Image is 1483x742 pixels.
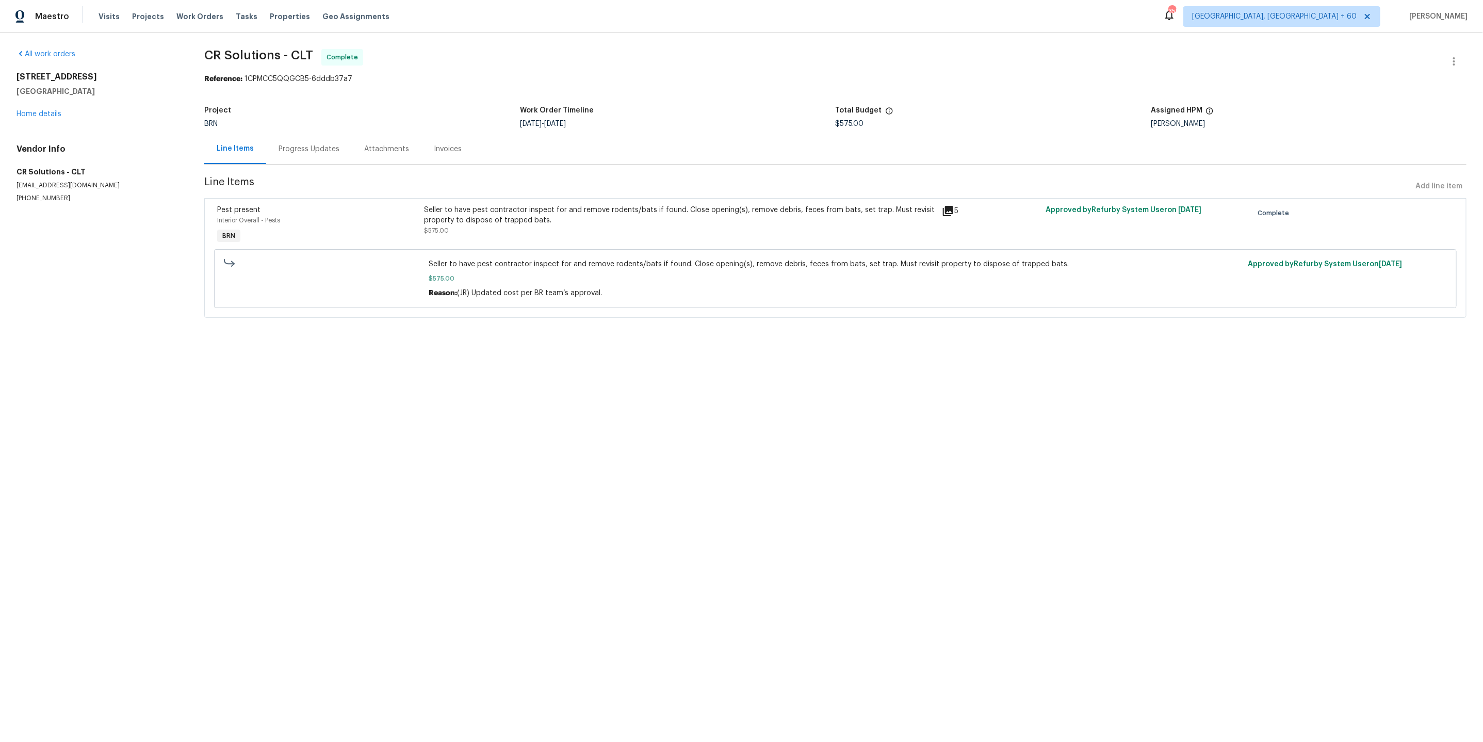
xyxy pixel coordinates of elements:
[17,110,61,118] a: Home details
[1258,208,1293,218] span: Complete
[217,217,280,223] span: Interior Overall - Pests
[17,194,180,203] p: [PHONE_NUMBER]
[425,205,936,225] div: Seller to have pest contractor inspect for and remove rodents/bats if found. Close opening(s), re...
[1192,11,1357,22] span: [GEOGRAPHIC_DATA], [GEOGRAPHIC_DATA] + 60
[520,120,566,127] span: -
[1168,6,1176,17] div: 353
[434,144,462,154] div: Invoices
[544,120,566,127] span: [DATE]
[836,107,882,114] h5: Total Budget
[17,86,180,96] h5: [GEOGRAPHIC_DATA]
[429,273,1242,284] span: $575.00
[885,107,893,120] span: The total cost of line items that have been proposed by Opendoor. This sum includes line items th...
[1046,206,1201,214] span: Approved by Refurby System User on
[218,231,239,241] span: BRN
[520,120,542,127] span: [DATE]
[176,11,223,22] span: Work Orders
[1379,261,1403,268] span: [DATE]
[1205,107,1214,120] span: The hpm assigned to this work order.
[17,167,180,177] h5: CR Solutions - CLT
[217,206,260,214] span: Pest present
[942,205,1039,217] div: 5
[17,181,180,190] p: [EMAIL_ADDRESS][DOMAIN_NAME]
[17,144,180,154] h4: Vendor Info
[17,72,180,82] h2: [STREET_ADDRESS]
[279,144,339,154] div: Progress Updates
[1151,120,1466,127] div: [PERSON_NAME]
[17,51,75,58] a: All work orders
[327,52,362,62] span: Complete
[270,11,310,22] span: Properties
[1405,11,1468,22] span: [PERSON_NAME]
[217,143,254,154] div: Line Items
[457,289,602,297] span: (JR) Updated cost per BR team’s approval.
[520,107,594,114] h5: Work Order Timeline
[429,259,1242,269] span: Seller to have pest contractor inspect for and remove rodents/bats if found. Close opening(s), re...
[425,228,449,234] span: $575.00
[204,49,313,61] span: CR Solutions - CLT
[99,11,120,22] span: Visits
[204,107,231,114] h5: Project
[322,11,389,22] span: Geo Assignments
[1248,261,1403,268] span: Approved by Refurby System User on
[204,120,218,127] span: BRN
[204,75,242,83] b: Reference:
[364,144,409,154] div: Attachments
[429,289,457,297] span: Reason:
[35,11,69,22] span: Maestro
[836,120,864,127] span: $575.00
[132,11,164,22] span: Projects
[204,74,1466,84] div: 1CPMCC5QQGCB5-6dddb37a7
[236,13,257,20] span: Tasks
[1178,206,1201,214] span: [DATE]
[204,177,1411,196] span: Line Items
[1151,107,1202,114] h5: Assigned HPM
